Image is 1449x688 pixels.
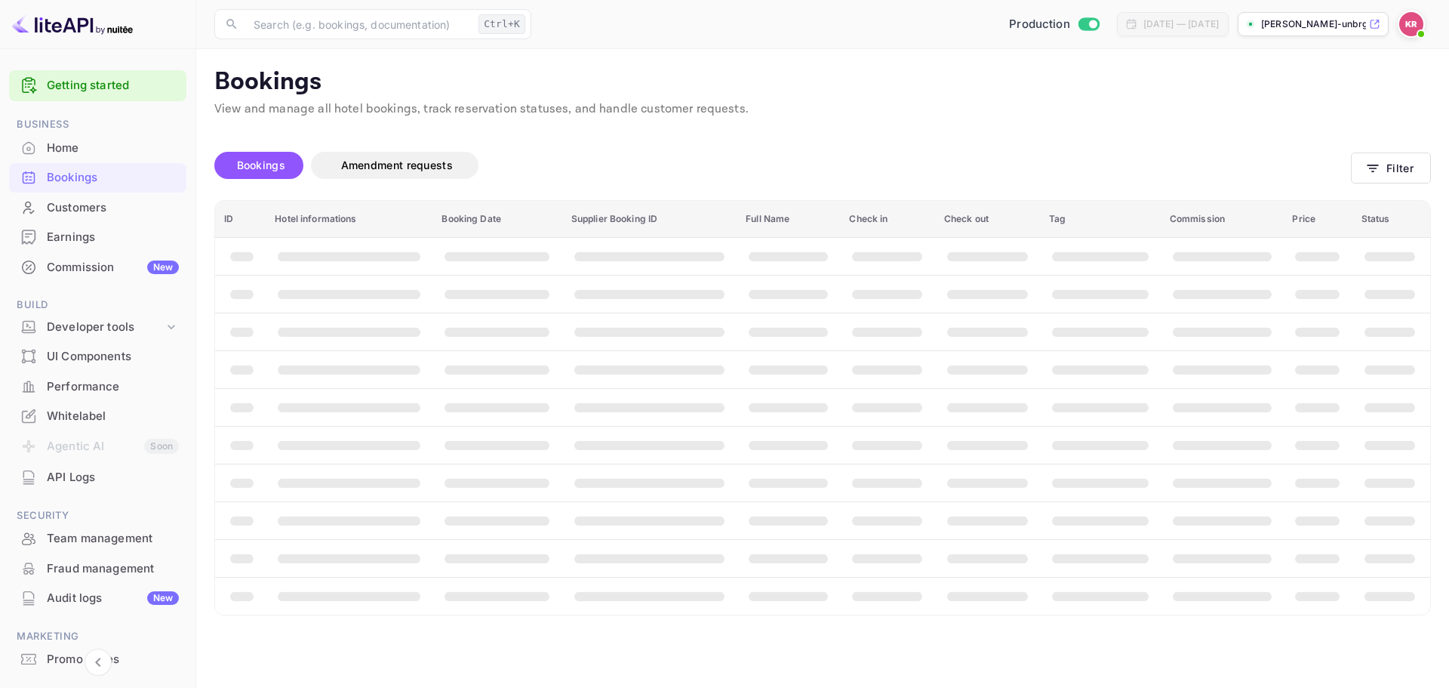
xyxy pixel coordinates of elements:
[9,584,186,612] a: Audit logsNew
[237,159,285,171] span: Bookings
[9,645,186,674] div: Promo codes
[9,70,186,101] div: Getting started
[9,223,186,252] div: Earnings
[1003,16,1105,33] div: Switch to Sandbox mode
[1351,153,1431,184] button: Filter
[9,463,186,491] a: API Logs
[47,651,179,668] div: Promo codes
[1040,201,1161,238] th: Tag
[214,152,1351,179] div: account-settings tabs
[47,530,179,548] div: Team management
[9,554,186,584] div: Fraud management
[47,348,179,366] div: UI Components
[935,201,1040,238] th: Check out
[9,116,186,133] span: Business
[9,463,186,492] div: API Logs
[1352,201,1430,238] th: Status
[840,201,934,238] th: Check in
[215,201,266,238] th: ID
[478,14,525,34] div: Ctrl+K
[214,67,1431,97] p: Bookings
[9,372,186,402] div: Performance
[1283,201,1352,238] th: Price
[266,201,432,238] th: Hotel informations
[214,100,1431,119] p: View and manage all hotel bookings, track reservation statuses, and handle customer requests.
[215,201,1430,615] table: booking table
[245,9,472,39] input: Search (e.g. bookings, documentation)
[9,372,186,400] a: Performance
[47,408,179,425] div: Whitelabel
[47,319,164,336] div: Developer tools
[1261,17,1366,31] p: [PERSON_NAME]-unbrg.[PERSON_NAME]...
[1143,17,1219,31] div: [DATE] — [DATE]
[9,163,186,193] div: Bookings
[9,524,186,554] div: Team management
[47,77,179,94] a: Getting started
[9,223,186,251] a: Earnings
[1161,201,1284,238] th: Commission
[1399,12,1423,36] img: Kobus Roux
[9,163,186,191] a: Bookings
[9,554,186,582] a: Fraud management
[9,193,186,221] a: Customers
[9,508,186,524] span: Security
[9,645,186,673] a: Promo codes
[47,169,179,187] div: Bookings
[12,12,133,36] img: LiteAPI logo
[1009,16,1070,33] span: Production
[85,649,112,676] button: Collapse navigation
[47,469,179,486] div: API Logs
[9,253,186,282] div: CommissionNew
[47,378,179,396] div: Performance
[47,229,179,246] div: Earnings
[341,159,453,171] span: Amendment requests
[147,261,179,274] div: New
[9,342,186,372] div: UI Components
[47,140,179,157] div: Home
[9,628,186,645] span: Marketing
[47,259,179,276] div: Commission
[9,314,186,341] div: Developer tools
[9,402,186,430] a: Whitelabel
[147,591,179,605] div: New
[9,193,186,223] div: Customers
[47,590,179,607] div: Audit logs
[9,134,186,163] div: Home
[9,134,186,162] a: Home
[737,201,840,238] th: Full Name
[47,199,179,217] div: Customers
[9,524,186,552] a: Team management
[9,584,186,613] div: Audit logsNew
[9,342,186,370] a: UI Components
[9,253,186,281] a: CommissionNew
[562,201,737,238] th: Supplier Booking ID
[47,560,179,578] div: Fraud management
[9,402,186,431] div: Whitelabel
[432,201,561,238] th: Booking Date
[9,297,186,313] span: Build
